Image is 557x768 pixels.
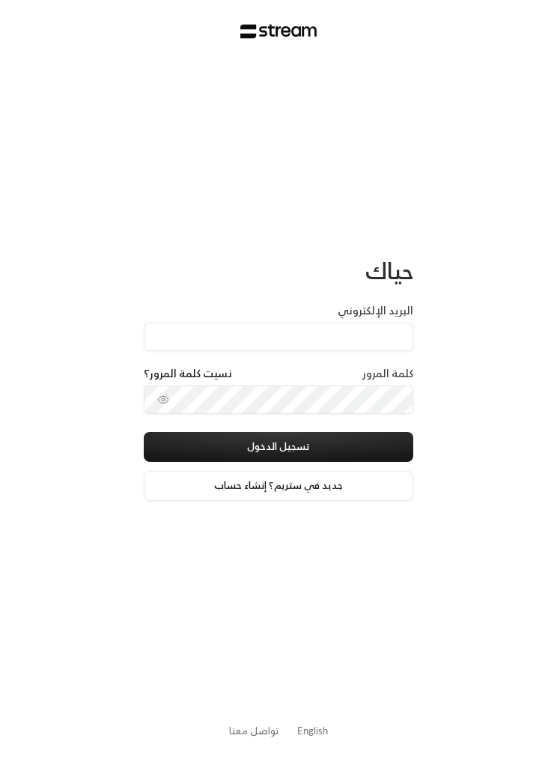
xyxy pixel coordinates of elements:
a: English [297,718,328,744]
button: تسجيل الدخول [144,432,413,462]
label: البريد الإلكتروني [338,303,413,318]
label: كلمة المرور [362,366,413,381]
a: نسيت كلمة المرور؟ [144,366,232,381]
button: toggle password visibility [151,388,175,412]
img: Stream Logo [240,24,317,39]
button: تواصل معنا [229,724,279,739]
a: تواصل معنا [229,722,279,740]
span: حياك [365,251,413,290]
a: جديد في ستريم؟ إنشاء حساب [144,471,413,501]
